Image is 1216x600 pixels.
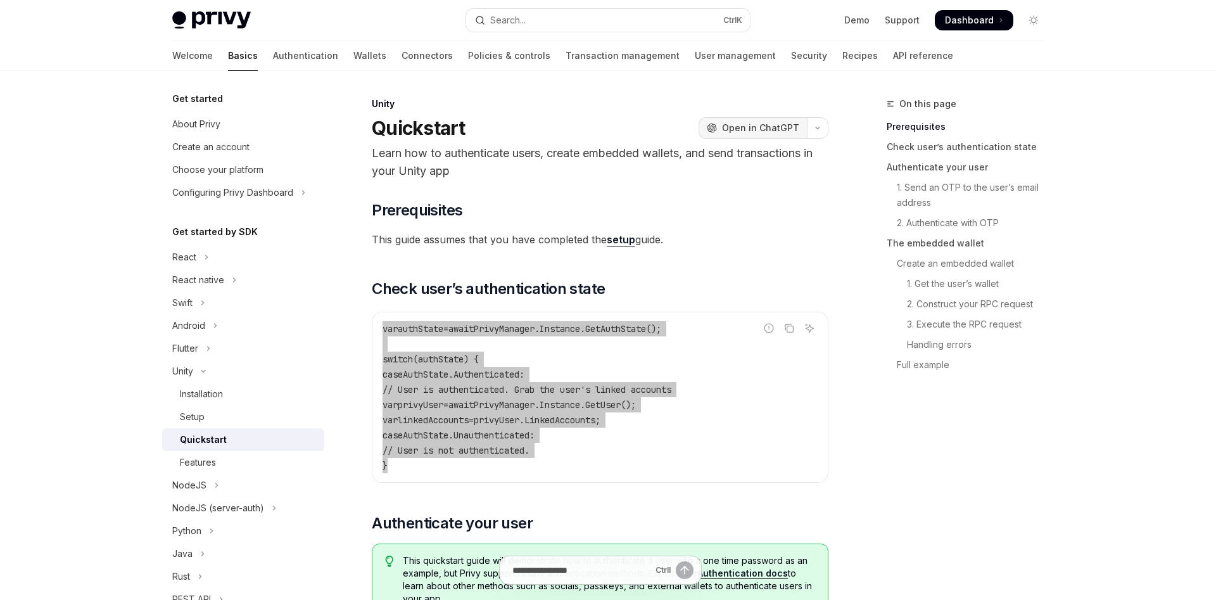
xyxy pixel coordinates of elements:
[474,399,535,411] span: PrivyManager
[413,354,418,365] span: (
[383,384,671,395] span: // User is authenticated. Grab the user's linked accounts
[162,158,324,181] a: Choose your platform
[383,430,403,441] span: case
[162,360,324,383] button: Toggle Unity section
[519,369,524,380] span: :
[372,98,828,110] div: Unity
[723,15,742,25] span: Ctrl K
[162,383,324,405] a: Installation
[899,96,956,112] span: On this page
[372,144,828,180] p: Learn how to authenticate users, create embedded wallets, and send transactions in your Unity app
[580,323,585,335] span: .
[162,497,324,520] button: Toggle NodeJS (server-auth) section
[372,513,533,533] span: Authenticate your user
[162,520,324,542] button: Toggle Python section
[180,455,216,470] div: Features
[383,445,529,456] span: // User is not authenticated.
[228,41,258,71] a: Basics
[887,355,1054,375] a: Full example
[172,91,223,106] h5: Get started
[524,414,595,426] span: LinkedAccounts
[372,231,828,248] span: This guide assumes that you have completed the guide.
[468,41,550,71] a: Policies & controls
[418,354,464,365] span: authState
[453,430,529,441] span: Unauthenticated
[646,323,661,335] span: ();
[353,41,386,71] a: Wallets
[621,399,636,411] span: ();
[535,399,540,411] span: .
[372,279,605,299] span: Check user’s authentication state
[398,323,443,335] span: authState
[474,414,519,426] span: privyUser
[887,177,1054,213] a: 1. Send an OTP to the user’s email address
[893,41,953,71] a: API reference
[383,414,398,426] span: var
[887,314,1054,335] a: 3. Execute the RPC request
[791,41,827,71] a: Security
[519,414,524,426] span: .
[585,323,646,335] span: GetAuthState
[383,399,398,411] span: var
[595,414,600,426] span: ;
[566,41,680,71] a: Transaction management
[580,399,585,411] span: .
[172,117,220,132] div: About Privy
[887,253,1054,274] a: Create an embedded wallet
[887,157,1054,177] a: Authenticate your user
[885,14,920,27] a: Support
[172,162,263,177] div: Choose your platform
[448,399,474,411] span: await
[535,323,540,335] span: .
[474,323,535,335] span: PrivyManager
[162,474,324,497] button: Toggle NodeJS section
[781,320,797,336] button: Copy the contents from the code block
[172,546,193,561] div: Java
[172,185,293,200] div: Configuring Privy Dashboard
[172,341,198,356] div: Flutter
[464,354,479,365] span: ) {
[372,200,462,220] span: Prerequisites
[403,430,448,441] span: AuthState
[172,569,190,584] div: Rust
[540,323,580,335] span: Instance
[607,233,635,246] a: setup
[162,337,324,360] button: Toggle Flutter section
[469,414,474,426] span: =
[887,274,1054,294] a: 1. Get the user’s wallet
[162,246,324,269] button: Toggle React section
[172,295,193,310] div: Swift
[162,451,324,474] a: Features
[383,354,413,365] span: switch
[945,14,994,27] span: Dashboard
[172,11,251,29] img: light logo
[887,137,1054,157] a: Check user’s authentication state
[172,41,213,71] a: Welcome
[699,117,807,139] button: Open in ChatGPT
[722,122,799,134] span: Open in ChatGPT
[529,430,535,441] span: :
[887,233,1054,253] a: The embedded wallet
[162,314,324,337] button: Toggle Android section
[887,117,1054,137] a: Prerequisites
[172,224,258,239] h5: Get started by SDK
[180,386,223,402] div: Installation
[676,561,693,579] button: Send message
[585,399,621,411] span: GetUser
[383,323,398,335] span: var
[887,294,1054,314] a: 2. Construct your RPC request
[162,428,324,451] a: Quickstart
[844,14,870,27] a: Demo
[172,501,264,516] div: NodeJS (server-auth)
[162,269,324,291] button: Toggle React native section
[180,409,205,424] div: Setup
[162,565,324,588] button: Toggle Rust section
[162,181,324,204] button: Toggle Configuring Privy Dashboard section
[172,250,196,265] div: React
[273,41,338,71] a: Authentication
[490,13,526,28] div: Search...
[172,139,250,155] div: Create an account
[172,364,193,379] div: Unity
[466,9,750,32] button: Open search
[1023,10,1044,30] button: Toggle dark mode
